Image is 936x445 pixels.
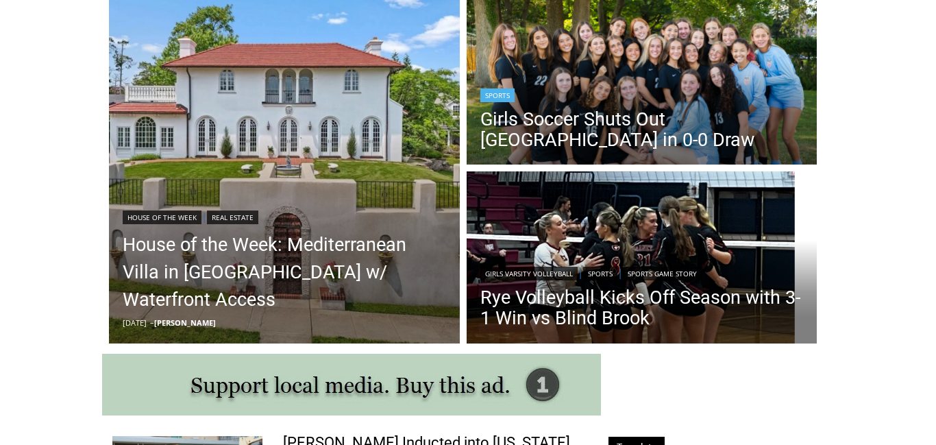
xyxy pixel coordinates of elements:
[154,317,216,328] a: [PERSON_NAME]
[623,267,702,280] a: Sports Game Story
[123,211,201,224] a: House of the Week
[346,1,648,133] div: "[PERSON_NAME] and I covered the [DATE] Parade, which was a really eye opening experience as I ha...
[358,136,635,167] span: Intern @ [DOMAIN_NAME]
[480,264,804,280] div: | |
[123,208,446,224] div: |
[123,231,446,313] a: House of the Week: Mediterranean Villa in [GEOGRAPHIC_DATA] w/ Waterfront Access
[480,267,578,280] a: Girls Varsity Volleyball
[4,141,134,193] span: Open Tues. - Sun. [PHONE_NUMBER]
[141,86,201,164] div: "the precise, almost orchestrated movements of cutting and assembling sushi and [PERSON_NAME] mak...
[102,354,601,416] img: support local media, buy this ad
[583,267,617,280] a: Sports
[207,211,258,224] a: Real Estate
[1,138,138,171] a: Open Tues. - Sun. [PHONE_NUMBER]
[467,171,817,347] img: (PHOTO: The Rye Volleyball team huddles during the first set against Harrison on Thursday, Octobe...
[150,317,154,328] span: –
[480,287,804,328] a: Rye Volleyball Kicks Off Season with 3-1 Win vs Blind Brook
[330,133,664,171] a: Intern @ [DOMAIN_NAME]
[467,171,817,347] a: Read More Rye Volleyball Kicks Off Season with 3-1 Win vs Blind Brook
[480,88,515,102] a: Sports
[480,109,804,150] a: Girls Soccer Shuts Out [GEOGRAPHIC_DATA] in 0-0 Draw
[123,317,147,328] time: [DATE]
